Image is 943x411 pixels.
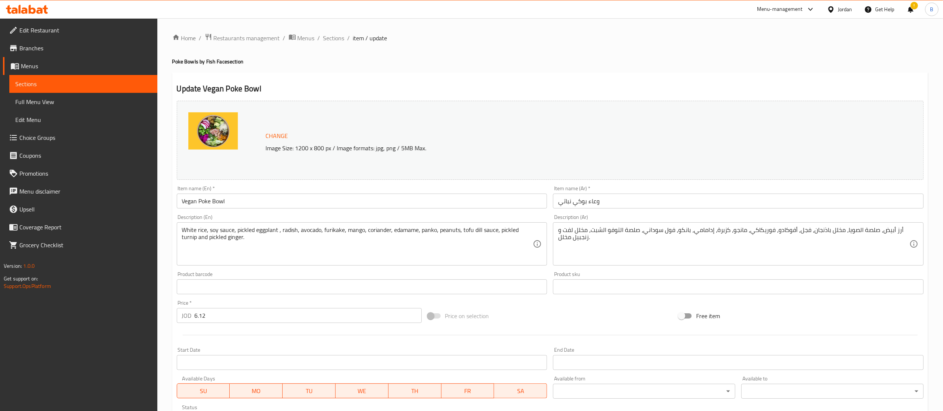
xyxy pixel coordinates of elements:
button: WE [336,383,389,398]
a: Menus [3,57,157,75]
span: Change [266,131,288,141]
span: Coverage Report [19,223,151,232]
a: Sections [9,75,157,93]
a: Coupons [3,147,157,164]
a: Support.OpsPlatform [4,281,51,291]
li: / [283,34,286,43]
a: Full Menu View [9,93,157,111]
li: / [199,34,202,43]
span: Grocery Checklist [19,241,151,250]
span: Choice Groups [19,133,151,142]
span: item / update [353,34,387,43]
a: Sections [323,34,345,43]
a: Menus [289,33,315,43]
li: / [318,34,320,43]
input: Please enter product sku [553,279,924,294]
a: Branches [3,39,157,57]
span: Price on selection [445,311,489,320]
button: SA [494,383,547,398]
p: JOD [182,311,192,320]
div: ​ [553,384,735,399]
button: Change [263,128,291,144]
nav: breadcrumb [172,33,928,43]
button: TU [283,383,336,398]
p: Image Size: 1200 x 800 px / Image formats: jpg, png / 5MB Max. [263,144,806,153]
a: Edit Menu [9,111,157,129]
span: MO [233,386,280,396]
span: Menus [21,62,151,70]
span: SA [497,386,544,396]
span: Promotions [19,169,151,178]
span: Coupons [19,151,151,160]
a: Menu disclaimer [3,182,157,200]
span: Sections [15,79,151,88]
a: Upsell [3,200,157,218]
div: Jordan [838,5,852,13]
span: Branches [19,44,151,53]
input: Enter name Ar [553,194,924,208]
button: TH [389,383,441,398]
h4: Poke Bowls by Fish Face section [172,58,928,65]
span: Restaurants management [214,34,280,43]
span: 1.0.0 [23,261,35,271]
img: mmw_638341780478709173 [188,112,238,150]
textarea: White rice, soy sauce, pickled eggplant , radish, avocado, furikake, mango, coriander, edamame, p... [182,226,533,262]
div: ​ [741,384,924,399]
div: Menu-management [757,5,803,14]
span: WE [339,386,386,396]
a: Promotions [3,164,157,182]
button: MO [230,383,283,398]
span: Free item [696,311,720,320]
button: SU [177,383,230,398]
span: FR [444,386,491,396]
span: Menu disclaimer [19,187,151,196]
input: Please enter price [195,308,422,323]
span: Upsell [19,205,151,214]
a: Home [172,34,196,43]
span: Get support on: [4,274,38,283]
a: Restaurants management [205,33,280,43]
input: Please enter product barcode [177,279,547,294]
a: Coverage Report [3,218,157,236]
h2: Update Vegan Poke Bowl [177,83,924,94]
input: Enter name En [177,194,547,208]
span: B [930,5,933,13]
button: FR [441,383,494,398]
span: Full Menu View [15,97,151,106]
li: / [348,34,350,43]
span: Version: [4,261,22,271]
span: SU [180,386,227,396]
span: Menus [298,34,315,43]
a: Grocery Checklist [3,236,157,254]
textarea: أرز أبيض، صلصة الصويا، مخلل باذنجان، فجل، أفوكادو، فوريكاكي، مانجو، كزبرة، إدامامي، بانكو، فول سو... [558,226,909,262]
span: Edit Menu [15,115,151,124]
span: Edit Restaurant [19,26,151,35]
span: TU [286,386,333,396]
a: Edit Restaurant [3,21,157,39]
span: TH [392,386,439,396]
a: Choice Groups [3,129,157,147]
